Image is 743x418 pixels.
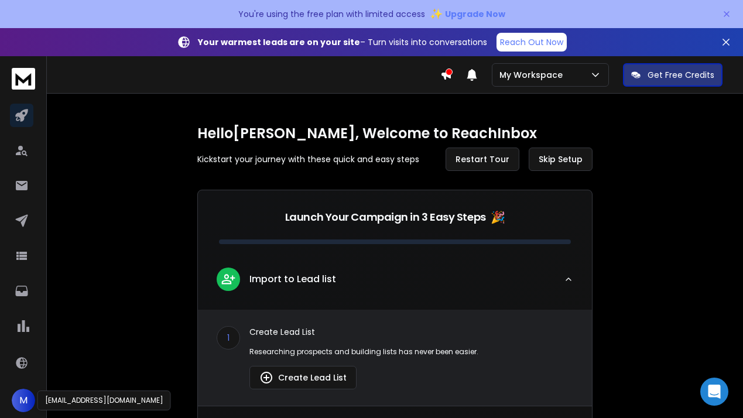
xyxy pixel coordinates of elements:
span: 🎉 [491,209,505,225]
span: ✨ [430,6,443,22]
div: 1 [217,326,240,350]
p: You're using the free plan with limited access [238,8,425,20]
p: Import to Lead list [249,272,336,286]
p: Get Free Credits [648,69,714,81]
button: Skip Setup [529,148,593,171]
img: lead [221,272,236,286]
button: Get Free Credits [623,63,723,87]
h1: Hello [PERSON_NAME] , Welcome to ReachInbox [197,124,593,143]
button: M [12,389,35,412]
p: Researching prospects and building lists has never been easier. [249,347,573,357]
a: Reach Out Now [497,33,567,52]
div: Open Intercom Messenger [700,378,728,406]
button: Restart Tour [446,148,519,171]
p: Kickstart your journey with these quick and easy steps [197,153,419,165]
p: – Turn visits into conversations [198,36,487,48]
button: leadImport to Lead list [198,258,592,310]
p: My Workspace [499,69,567,81]
p: Reach Out Now [500,36,563,48]
button: ✨Upgrade Now [430,2,505,26]
div: [EMAIL_ADDRESS][DOMAIN_NAME] [37,390,171,410]
strong: Your warmest leads are on your site [198,36,360,48]
p: Create Lead List [249,326,573,338]
button: Create Lead List [249,366,357,389]
span: Upgrade Now [445,8,505,20]
span: Skip Setup [539,153,583,165]
p: Launch Your Campaign in 3 Easy Steps [285,209,486,225]
img: logo [12,68,35,90]
img: lead [259,371,273,385]
div: leadImport to Lead list [198,310,592,406]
